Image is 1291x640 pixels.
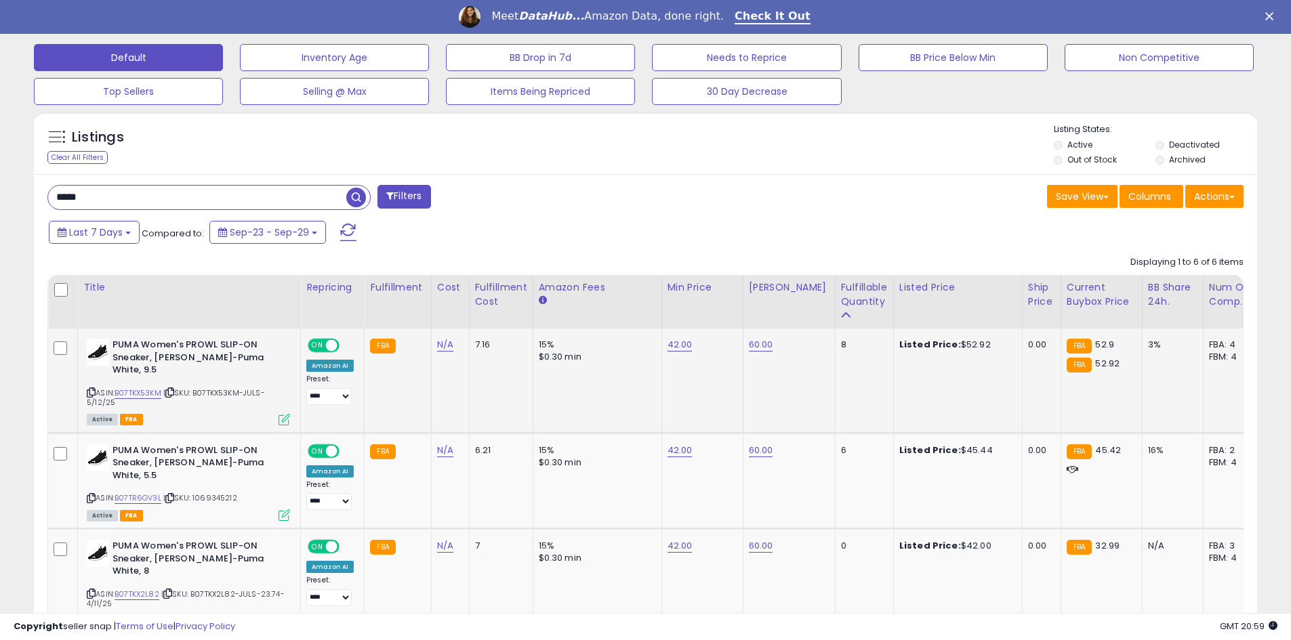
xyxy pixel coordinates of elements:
div: Amazon AI [306,360,354,372]
label: Archived [1169,154,1206,165]
div: FBM: 4 [1209,351,1254,363]
span: | SKU: 1069345212 [163,492,237,503]
h5: Listings [72,128,124,147]
div: BB Share 24h. [1148,280,1197,309]
span: 32.99 [1095,539,1120,552]
div: Fulfillment Cost [475,280,527,309]
button: Top Sellers [34,78,223,105]
span: | SKU: B07TKX53KM-JULS-5/12/25 [87,387,265,408]
span: All listings currently available for purchase on Amazon [87,510,118,521]
div: 6.21 [475,444,522,456]
button: Columns [1120,185,1183,208]
div: Cost [437,280,464,295]
b: Listed Price: [899,338,961,351]
span: Last 7 Days [69,226,123,239]
b: PUMA Women's PROWL SLIP-ON Sneaker, [PERSON_NAME]-Puma White, 9.5 [112,339,277,380]
img: 31MzkGR1o7L._SL40_.jpg [87,540,109,567]
a: N/A [437,539,453,553]
div: 7 [475,540,522,552]
div: FBA: 2 [1209,444,1254,456]
div: Preset: [306,576,354,606]
div: ASIN: [87,339,290,424]
p: Listing States: [1054,123,1257,136]
strong: Copyright [14,620,63,633]
div: Amazon AI [306,465,354,477]
div: $0.30 min [539,351,651,363]
div: 0.00 [1028,444,1050,456]
a: N/A [437,444,453,457]
div: $45.44 [899,444,1012,456]
span: ON [309,445,326,456]
img: Profile image for Georgie [459,6,480,28]
span: 2025-10-7 20:59 GMT [1220,620,1277,633]
button: Last 7 Days [49,221,140,244]
div: seller snap | | [14,620,235,633]
div: Displaying 1 to 6 of 6 items [1130,256,1244,269]
small: Amazon Fees. [539,295,547,307]
button: Filters [377,185,430,209]
div: $0.30 min [539,552,651,564]
span: FBA [120,414,143,425]
div: 3% [1148,339,1193,351]
span: | SKU: B07TKX2L82-JULS-23.74-4/11/25 [87,589,285,609]
span: All listings currently available for purchase on Amazon [87,414,118,425]
div: FBA: 4 [1209,339,1254,351]
div: 7.16 [475,339,522,351]
button: Items Being Repriced [446,78,635,105]
a: B07TR6GV3L [115,492,161,504]
div: Current Buybox Price [1067,280,1136,309]
div: Meet Amazon Data, done right. [491,9,724,23]
span: OFF [337,541,359,553]
div: Close [1265,12,1279,20]
div: Num of Comp. [1209,280,1258,309]
div: 0 [841,540,883,552]
div: N/A [1148,540,1193,552]
a: Terms of Use [116,620,173,633]
button: Needs to Reprice [652,44,841,71]
small: FBA [370,444,395,459]
b: Listed Price: [899,539,961,552]
div: 0.00 [1028,540,1050,552]
img: 31MzkGR1o7L._SL40_.jpg [87,444,109,471]
a: B07TKX2L82 [115,589,159,600]
label: Out of Stock [1067,154,1117,165]
div: Min Price [668,280,737,295]
button: Actions [1185,185,1244,208]
span: ON [309,541,326,553]
div: Fulfillment [370,280,425,295]
div: Amazon Fees [539,280,656,295]
button: BB Price Below Min [859,44,1048,71]
a: Privacy Policy [176,620,235,633]
button: BB Drop in 7d [446,44,635,71]
button: Default [34,44,223,71]
span: ON [309,340,326,351]
div: FBM: 4 [1209,552,1254,564]
button: Inventory Age [240,44,429,71]
button: Save View [1047,185,1118,208]
div: Preset: [306,375,354,405]
div: 6 [841,444,883,456]
span: 52.9 [1095,338,1114,351]
span: 52.92 [1095,357,1120,370]
div: Title [83,280,295,295]
button: Sep-23 - Sep-29 [209,221,326,244]
a: 42.00 [668,539,693,553]
div: $42.00 [899,540,1012,552]
div: 15% [539,540,651,552]
small: FBA [370,339,395,354]
a: 42.00 [668,444,693,457]
div: Clear All Filters [47,151,108,164]
div: ASIN: [87,540,290,625]
div: [PERSON_NAME] [749,280,829,295]
a: N/A [437,338,453,351]
div: 8 [841,339,883,351]
div: Preset: [306,480,354,511]
a: 60.00 [749,338,773,351]
div: $0.30 min [539,456,651,469]
label: Active [1067,139,1092,150]
div: $52.92 [899,339,1012,351]
span: FBA [120,510,143,521]
div: FBA: 3 [1209,540,1254,552]
a: 42.00 [668,338,693,351]
div: ASIN: [87,444,290,519]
